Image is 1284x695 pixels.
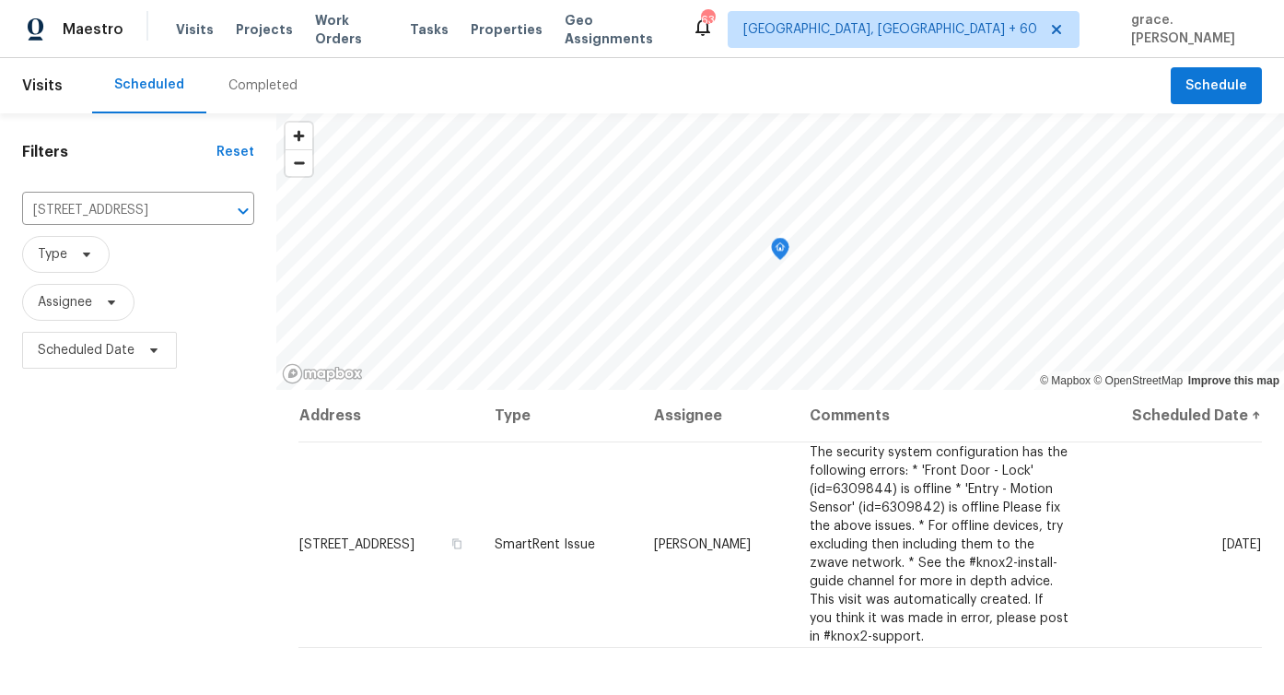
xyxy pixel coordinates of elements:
span: Properties [471,20,543,39]
a: Mapbox homepage [282,363,363,384]
th: Comments [795,390,1084,442]
span: grace.[PERSON_NAME] [1124,11,1256,48]
th: Type [480,390,640,442]
button: Open [230,198,256,224]
span: [PERSON_NAME] [654,538,751,551]
th: Assignee [639,390,795,442]
div: 631 [701,11,714,29]
span: SmartRent Issue [495,538,595,551]
span: [STREET_ADDRESS] [299,538,414,551]
button: Zoom in [286,123,312,149]
span: The security system configuration has the following errors: * 'Front Door - Lock' (id=6309844) is... [810,446,1068,643]
span: [DATE] [1222,538,1261,551]
span: Scheduled Date [38,341,134,359]
h1: Filters [22,143,216,161]
div: Reset [216,143,254,161]
span: Projects [236,20,293,39]
span: Assignee [38,293,92,312]
span: Visits [176,20,214,39]
a: Improve this map [1188,374,1279,387]
th: Address [298,390,480,442]
span: Geo Assignments [565,11,670,48]
a: Mapbox [1040,374,1091,387]
button: Schedule [1171,67,1262,105]
span: Type [38,245,67,264]
span: Zoom out [286,150,312,176]
span: Maestro [63,20,123,39]
span: Schedule [1185,75,1247,98]
button: Copy Address [449,536,465,552]
div: Map marker [771,238,789,266]
div: Scheduled [114,76,184,94]
input: Search for an address... [22,196,203,225]
span: Visits [22,65,63,106]
div: Completed [228,77,298,95]
span: [GEOGRAPHIC_DATA], [GEOGRAPHIC_DATA] + 60 [743,20,1037,39]
a: OpenStreetMap [1093,374,1183,387]
canvas: Map [276,113,1284,390]
span: Work Orders [315,11,388,48]
span: Tasks [410,23,449,36]
button: Zoom out [286,149,312,176]
th: Scheduled Date ↑ [1084,390,1262,442]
